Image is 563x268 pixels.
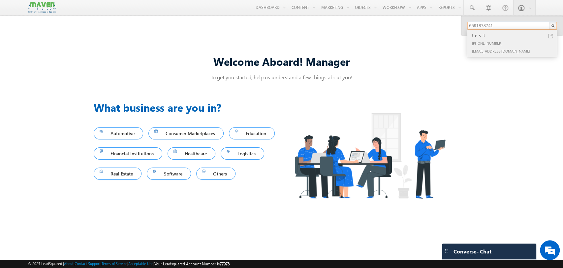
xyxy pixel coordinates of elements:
[154,129,218,138] span: Consumer Marketplaces
[220,261,230,266] span: 77978
[9,61,120,198] textarea: Type your message and hit 'Enter'
[100,149,157,158] span: Financial Institutions
[282,99,458,211] img: Industry.png
[173,149,209,158] span: Healthcare
[108,3,124,19] div: Minimize live chat window
[100,169,136,178] span: Real Estate
[90,204,120,212] em: Start Chat
[34,35,111,43] div: Chat with us now
[471,39,559,47] div: [PHONE_NUMBER]
[471,47,559,55] div: [EMAIL_ADDRESS][DOMAIN_NAME]
[28,2,56,13] img: Custom Logo
[94,54,470,68] div: Welcome Aboard! Manager
[11,35,28,43] img: d_60004797649_company_0_60004797649
[75,261,101,266] a: Contact Support
[444,248,449,253] img: carter-drag
[154,261,230,266] span: Your Leadsquared Account Number is
[28,261,230,267] span: © 2025 LeadSquared | | | | |
[454,249,491,254] span: Converse - Chat
[471,32,559,39] div: test
[100,129,138,138] span: Automotive
[153,169,185,178] span: Software
[64,261,74,266] a: About
[227,149,259,158] span: Logistics
[102,261,127,266] a: Terms of Service
[94,74,470,81] p: To get you started, help us understand a few things about you!
[128,261,153,266] a: Acceptable Use
[94,99,282,115] h3: What business are you in?
[235,129,269,138] span: Education
[202,169,230,178] span: Others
